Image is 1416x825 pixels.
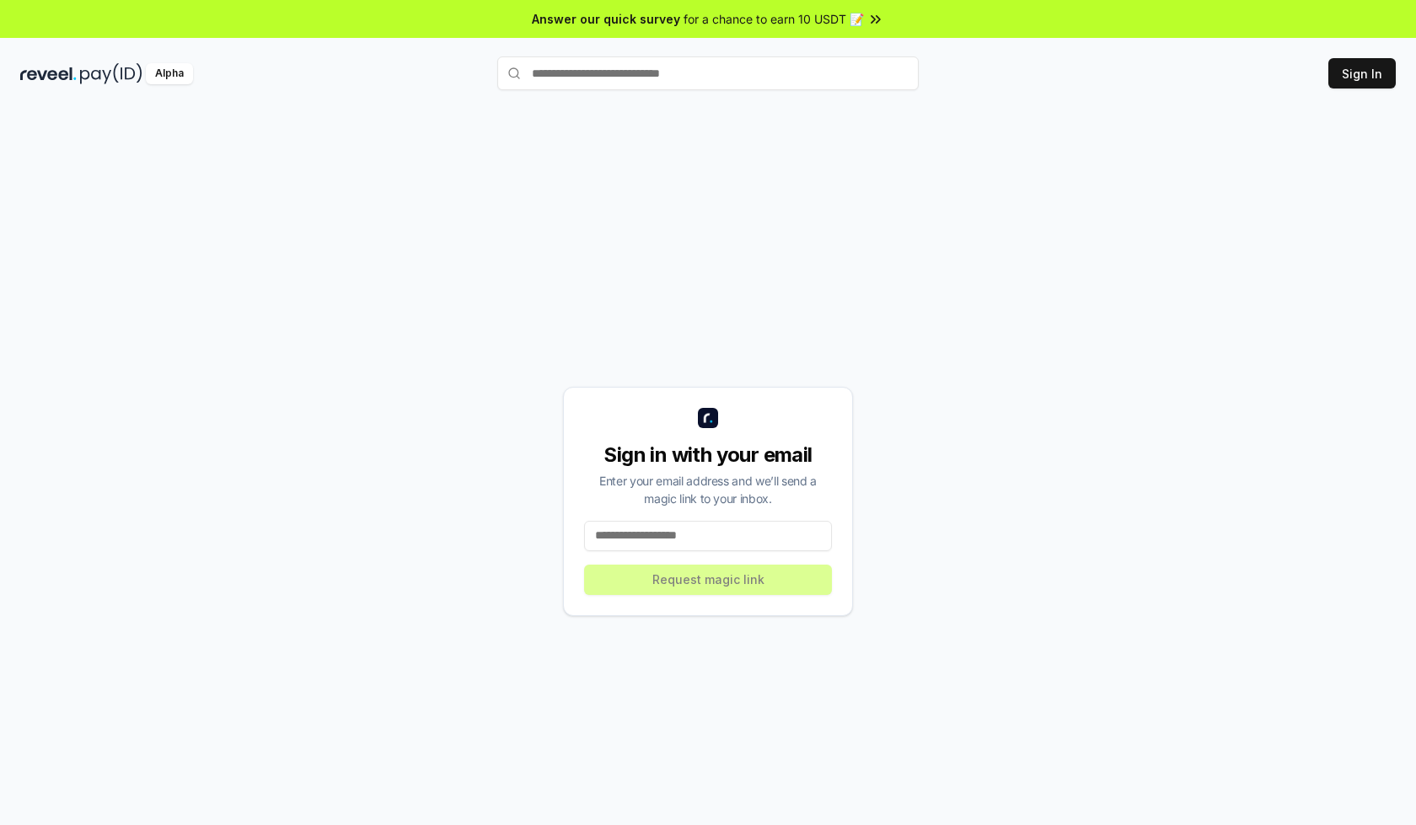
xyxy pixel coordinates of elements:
[146,63,193,84] div: Alpha
[20,63,77,84] img: reveel_dark
[584,472,832,507] div: Enter your email address and we’ll send a magic link to your inbox.
[532,10,680,28] span: Answer our quick survey
[80,63,142,84] img: pay_id
[584,442,832,469] div: Sign in with your email
[1328,58,1396,88] button: Sign In
[698,408,718,428] img: logo_small
[684,10,864,28] span: for a chance to earn 10 USDT 📝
